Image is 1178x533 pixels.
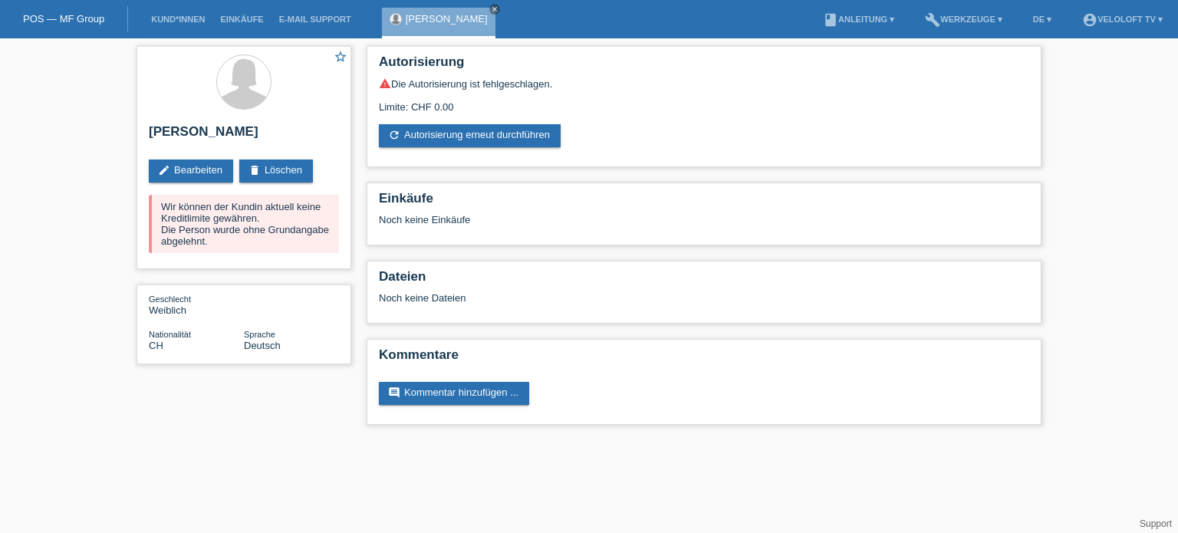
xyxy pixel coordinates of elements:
[379,382,529,405] a: commentKommentar hinzufügen ...
[379,77,1029,90] div: Die Autorisierung ist fehlgeschlagen.
[823,12,838,28] i: book
[491,5,499,13] i: close
[379,292,847,304] div: Noch keine Dateien
[158,164,170,176] i: edit
[149,124,339,147] h2: [PERSON_NAME]
[406,13,488,25] a: [PERSON_NAME]
[379,54,1029,77] h2: Autorisierung
[379,347,1029,370] h2: Kommentare
[143,15,212,24] a: Kund*innen
[334,50,347,64] i: star_border
[271,15,359,24] a: E-Mail Support
[925,12,940,28] i: build
[815,15,902,24] a: bookAnleitung ▾
[388,129,400,141] i: refresh
[149,195,339,253] div: Wir können der Kundin aktuell keine Kreditlimite gewähren. Die Person wurde ohne Grundangabe abge...
[149,294,191,304] span: Geschlecht
[149,160,233,183] a: editBearbeiten
[379,90,1029,113] div: Limite: CHF 0.00
[379,77,391,90] i: warning
[334,50,347,66] a: star_border
[1074,15,1170,24] a: account_circleVeloLoft TV ▾
[149,330,191,339] span: Nationalität
[244,340,281,351] span: Deutsch
[1140,518,1172,529] a: Support
[1082,12,1097,28] i: account_circle
[917,15,1010,24] a: buildWerkzeuge ▾
[489,4,500,15] a: close
[212,15,271,24] a: Einkäufe
[379,214,1029,237] div: Noch keine Einkäufe
[379,269,1029,292] h2: Dateien
[244,330,275,339] span: Sprache
[149,340,163,351] span: Schweiz
[23,13,104,25] a: POS — MF Group
[379,124,561,147] a: refreshAutorisierung erneut durchführen
[388,387,400,399] i: comment
[239,160,313,183] a: deleteLöschen
[149,293,244,316] div: Weiblich
[379,191,1029,214] h2: Einkäufe
[248,164,261,176] i: delete
[1025,15,1059,24] a: DE ▾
